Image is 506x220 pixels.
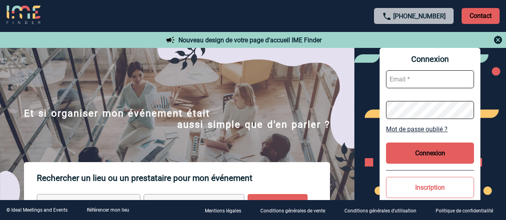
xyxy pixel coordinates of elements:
[37,162,330,194] p: Rechercher un lieu ou un prestataire pour mon événement
[386,125,474,133] a: Mot de passe oublié ?
[338,206,429,214] a: Conditions générales d'utilisation
[386,54,474,64] span: Connexion
[344,208,416,214] p: Conditions générales d'utilisation
[436,208,493,214] p: Politique de confidentialité
[382,12,392,21] img: call-24-px.png
[254,206,338,214] a: Conditions générales de vente
[87,207,129,213] a: Référencer mon lieu
[386,70,474,88] input: Email *
[248,194,308,216] input: Rechercher
[393,12,446,20] a: [PHONE_NUMBER]
[260,208,325,214] p: Conditions générales de vente
[386,143,474,164] button: Connexion
[386,177,474,198] button: Inscription
[6,207,68,213] div: © Ideal Meetings and Events
[205,208,241,214] p: Mentions légales
[462,8,500,24] p: Contact
[429,206,506,214] a: Politique de confidentialité
[198,206,254,214] a: Mentions légales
